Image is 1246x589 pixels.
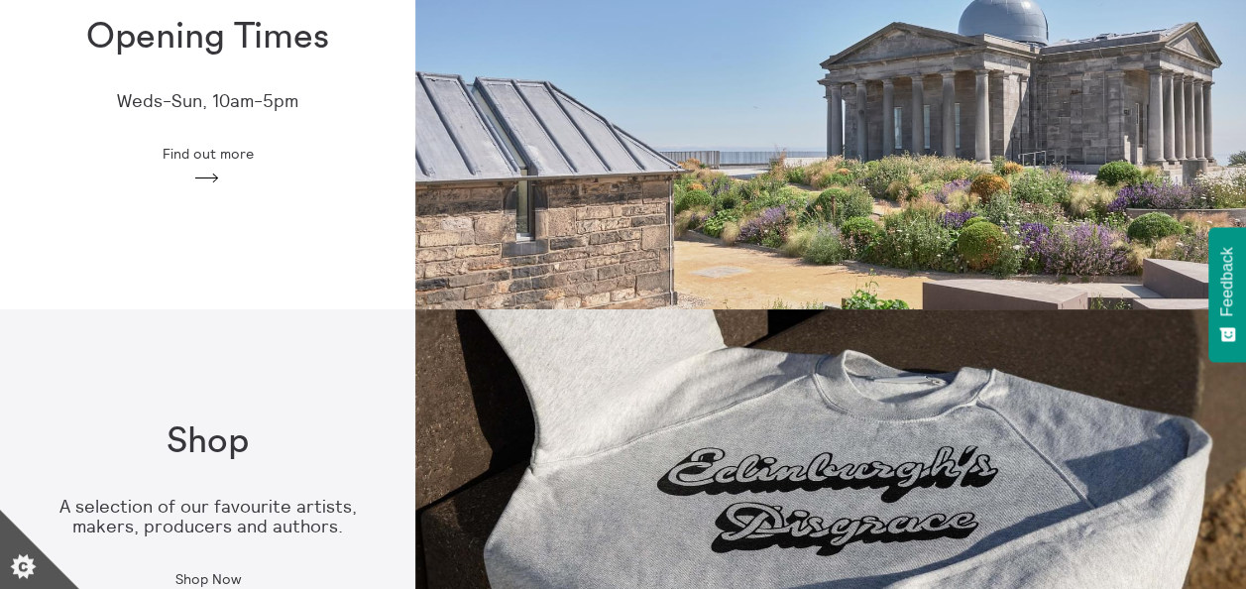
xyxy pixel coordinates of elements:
p: Weds-Sun, 10am-5pm [117,91,298,112]
span: Find out more [162,146,253,162]
p: A selection of our favourite artists, makers, producers and authors. [32,497,384,537]
h1: Opening Times [86,17,329,58]
button: Feedback - Show survey [1208,227,1246,362]
h1: Shop [167,421,249,462]
span: Feedback [1218,247,1236,316]
span: Shop Now [174,571,240,587]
